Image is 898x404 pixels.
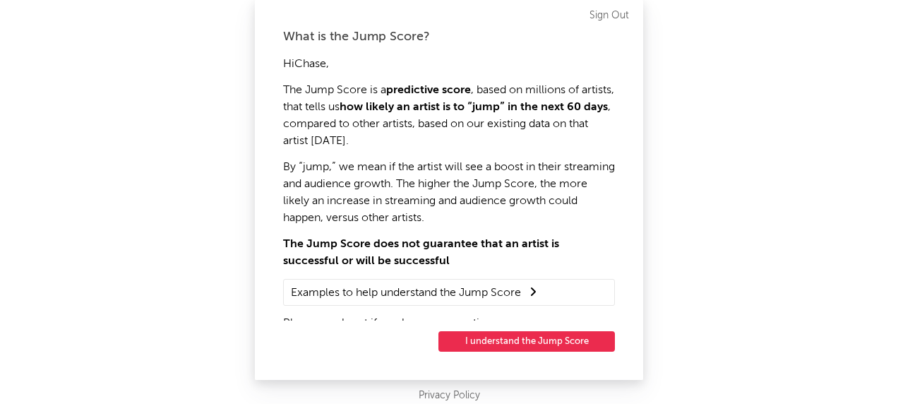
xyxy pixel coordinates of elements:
[340,102,608,113] strong: how likely an artist is to “jump” in the next 60 days
[589,7,629,24] a: Sign Out
[283,239,559,267] strong: The Jump Score does not guarantee that an artist is successful or will be successful
[386,85,471,96] strong: predictive score
[283,56,615,73] p: Hi Chase ,
[283,28,615,45] div: What is the Jump Score?
[291,283,607,302] summary: Examples to help understand the Jump Score
[438,331,615,352] button: I understand the Jump Score
[419,387,480,404] a: Privacy Policy
[283,315,615,332] p: Please reach out if you have any questions or concerns.
[283,82,615,150] p: The Jump Score is a , based on millions of artists, that tells us , compared to other artists, ba...
[283,159,615,227] p: By “jump,” we mean if the artist will see a boost in their streaming and audience growth. The hig...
